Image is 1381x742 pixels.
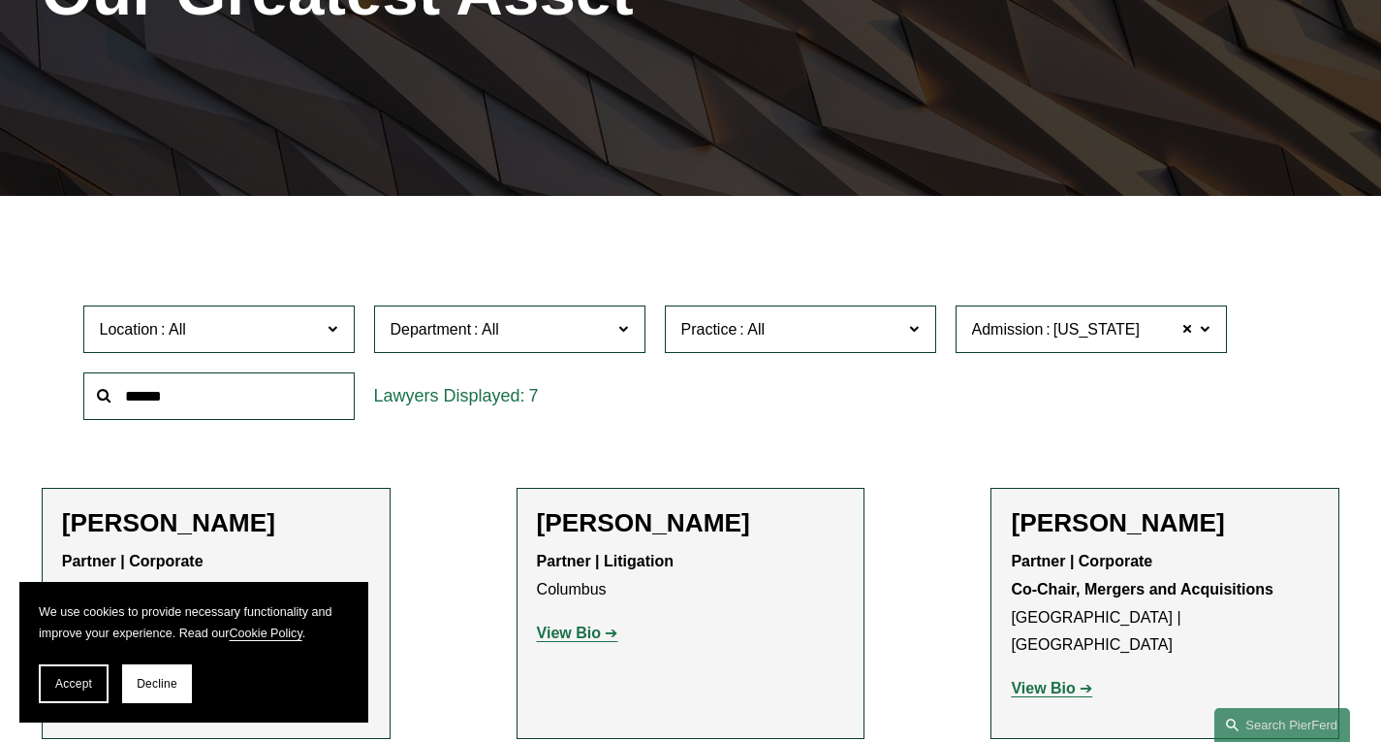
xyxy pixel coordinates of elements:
[1011,508,1319,539] h2: [PERSON_NAME]
[62,553,367,597] strong: Partner | Corporate Chief Diversity, Equity & Inclusion Officer
[19,582,368,723] section: Cookie banner
[537,548,845,604] p: Columbus
[62,548,370,631] p: Columbus
[122,664,192,703] button: Decline
[1011,553,1152,569] strong: Partner | Corporate
[681,321,738,338] span: Practice
[1214,708,1350,742] a: Search this site
[39,601,349,645] p: We use cookies to provide necessary functionality and improve your experience. Read our .
[1011,548,1319,660] p: [GEOGRAPHIC_DATA] | [GEOGRAPHIC_DATA]
[529,386,539,405] span: 7
[537,508,845,539] h2: [PERSON_NAME]
[1011,680,1092,696] a: View Bio
[1053,317,1140,342] span: [US_STATE]
[62,508,370,539] h2: [PERSON_NAME]
[55,677,92,691] span: Accept
[1011,680,1075,696] strong: View Bio
[391,321,472,338] span: Department
[537,553,674,569] strong: Partner | Litigation
[100,321,159,338] span: Location
[537,625,618,641] a: View Bio
[1011,581,1273,597] strong: Co-Chair, Mergers and Acquisitions
[39,664,109,703] button: Accept
[537,625,601,641] strong: View Bio
[972,321,1044,338] span: Admission
[137,677,177,691] span: Decline
[229,627,301,640] a: Cookie Policy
